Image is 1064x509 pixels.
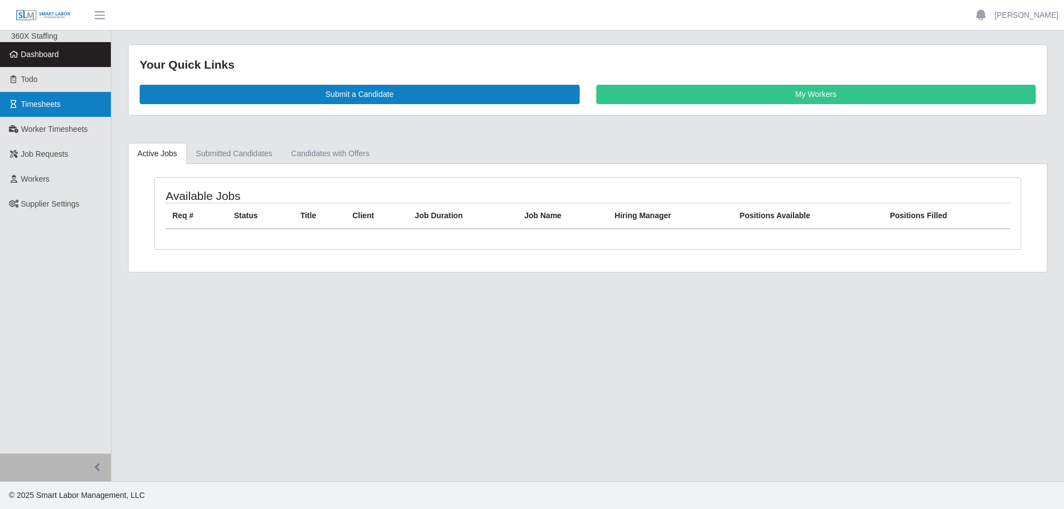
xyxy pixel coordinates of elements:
[128,143,187,164] a: Active Jobs
[518,203,608,229] th: Job Name
[21,75,38,84] span: Todo
[21,125,88,133] span: Worker Timesheets
[883,203,1010,229] th: Positions Filled
[11,32,58,40] span: 360X Staffing
[166,189,508,203] h4: Available Jobs
[282,143,378,164] a: Candidates with Offers
[408,203,518,229] th: Job Duration
[21,199,80,208] span: Supplier Settings
[16,9,71,22] img: SLM Logo
[995,9,1058,21] a: [PERSON_NAME]
[21,100,61,109] span: Timesheets
[21,150,69,158] span: Job Requests
[21,174,50,183] span: Workers
[608,203,733,229] th: Hiring Manager
[140,85,580,104] a: Submit a Candidate
[227,203,294,229] th: Status
[294,203,346,229] th: Title
[596,85,1036,104] a: My Workers
[140,56,1036,74] div: Your Quick Links
[187,143,282,164] a: Submitted Candidates
[733,203,883,229] th: Positions Available
[21,50,59,59] span: Dashboard
[9,491,145,500] span: © 2025 Smart Labor Management, LLC
[346,203,408,229] th: Client
[166,203,227,229] th: Req #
